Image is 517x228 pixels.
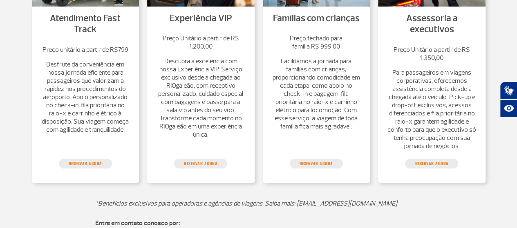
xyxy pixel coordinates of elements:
[271,34,362,131] a: Preço fechado para família R$ 999,00 Facilitamos a jornada para famílias com crianças, proporcion...
[43,46,128,54] strong: Preço unitário a partir de R$799
[170,12,232,24] a: Experiência VIP
[386,46,477,150] a: Preço Unitário a partir de R$ 1.350,00 Para passageiros em viagens corporativas, oferecemos assis...
[95,199,397,208] em: *Benefícios exclusivos para operadoras e agências de viagens. Saiba mais: [EMAIL_ADDRESS][DOMAIN_...
[500,82,517,117] div: Plugin de acessibilidade da Hand Talk.
[95,219,180,227] strong: Entre em contato conosco por:
[59,159,112,168] a: reservar agora
[174,159,227,168] a: reservar agora
[155,34,246,139] a: Preço Unitário a partir de R$ 1.200,00 Descubra a excelência com nossa Experiência VIP. Serviço e...
[290,159,343,168] a: reservar agora
[386,69,477,150] p: Para passageiros em viagens corporativas, oferecemos assistência completa desde a chegada até o v...
[40,46,131,134] a: Preço unitário a partir de R$799 Desfrute da conveniência em nossa jornada eficiente para passage...
[155,57,246,139] p: Descubra a excelência com nossa Experiência VIP. Serviço exclusivo desde a chegada ao RIOgaleão, ...
[290,34,342,51] strong: Preço fechado para família R$ 999,00
[40,60,131,134] p: Desfrute da conveniência em nossa jornada eficiente para passageiros que valorizam a rapidez nos ...
[500,82,517,100] button: Abrir tradutor de língua de sinais.
[50,12,121,35] a: Atendimento Fast Track
[406,12,457,35] a: Assessoria a executivos
[500,100,517,117] button: Abrir recursos assistivos.
[394,46,470,62] strong: Preço Unitário a partir de R$ 1.350,00
[273,12,360,24] a: Famílias com crianças
[405,159,458,168] a: reservar agora
[271,57,362,131] p: Facilitamos a jornada para famílias com crianças, proporcionando comodidade em cada etapa, como a...
[163,34,239,51] strong: Preço Unitário a partir de R$ 1.200,00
